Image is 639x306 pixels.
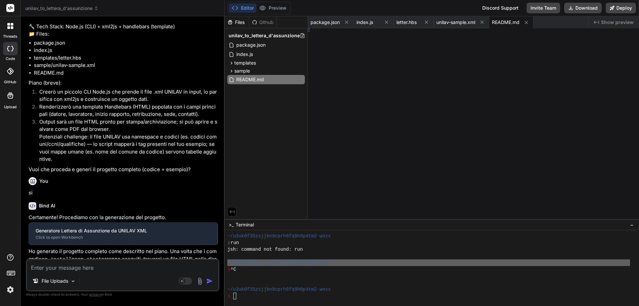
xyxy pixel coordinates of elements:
[89,292,101,296] span: privacy
[227,246,303,253] span: jsh: command not found: run
[229,3,257,13] button: Editor
[236,76,265,84] span: README.md
[34,39,218,47] li: package.json
[629,219,635,230] button: −
[34,88,218,103] li: Creerò un piccolo CLI Node.js che prende il file .xml UNILAV in input, lo parsifica con xml2js e ...
[29,189,218,197] p: si
[601,19,634,26] span: Show preview
[436,19,475,26] span: unilav-sample.xml
[630,221,634,228] span: −
[34,118,218,163] li: Output sarà un file HTML pronto per stampa/archiviazione; si può aprire e salvare come PDF dal br...
[236,50,254,58] span: index.js
[227,259,331,266] span: ~/u3uk0f35zsjjbn9cprh6fq9h0p4tm2-wnxx
[75,257,102,262] code: npm start
[227,239,231,246] span: ❯
[249,19,277,26] div: Github
[70,278,76,284] img: Pick Models
[42,278,68,284] p: File Uploads
[492,19,520,26] span: README.md
[29,15,218,38] p: 🔹 Project: Lettera Assunzione 🔧 Tech Stack: Node.js (CLI) + xml2js + handlebars (template) 📁 Files:
[3,34,17,39] label: threads
[29,214,218,221] p: Certamente! Procediamo con la generazione del progetto.
[396,19,417,26] span: letter.hbs
[5,284,16,295] img: settings
[206,278,213,284] img: icon
[29,166,218,173] p: Vuoi che proceda e generi il progetto completo (codice + esempio)?
[527,3,560,13] button: Invite Team
[6,56,15,62] label: code
[234,60,256,66] span: templates
[4,104,17,110] label: Upload
[227,266,231,273] span: ❯
[36,227,211,234] div: Generatore Lettera di Assunzione da UNILAV XML
[234,68,250,74] span: sample
[606,3,636,13] button: Deploy
[227,233,331,239] span: ~/u3uk0f35zsjjbn9cprh6fq9h0p4tm2-wnxx
[39,202,55,209] h6: Bind AI
[29,248,218,287] p: Ho generato il progetto completo come descritto nel piano. Una volta che i comandi e saranno eseg...
[26,291,219,298] p: Always double-check its answers. Your in Bind
[229,32,300,39] span: unilav_to_lettera_d'assunzione
[29,79,218,87] p: Piano (breve):
[356,19,373,26] span: index.js
[231,239,239,246] span: run
[311,19,340,26] span: package.json
[227,286,331,293] span: ~/u3uk0f35zsjjbn9cprh6fq9h0p4tm2-wnxx
[231,266,236,273] span: ^C
[25,5,99,12] span: unilav_to_lettera_d'assunzione
[29,223,217,245] button: Generatore Lettera di Assunzione da UNILAV XMLClick to open Workbench
[229,221,234,228] span: >_
[34,54,218,62] li: templates/letter.hbs
[34,69,218,77] li: README.md
[564,3,602,13] button: Download
[39,178,48,184] h6: You
[225,19,249,26] div: Files
[34,62,218,69] li: sample/unilav-sample.xml
[196,277,204,285] img: attachment
[236,221,254,228] span: Terminal
[236,41,266,49] span: package.json
[227,293,231,299] span: ❯
[257,3,289,13] button: Preview
[34,47,218,54] li: index.js
[34,103,218,118] li: Renderizzerò una template Handlebars (HTML) popolata con i campi principali (datore, lavoratore, ...
[478,3,523,13] div: Discord Support
[36,235,211,240] div: Click to open Workbench
[39,257,72,262] code: npm install
[4,79,16,85] label: GitHub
